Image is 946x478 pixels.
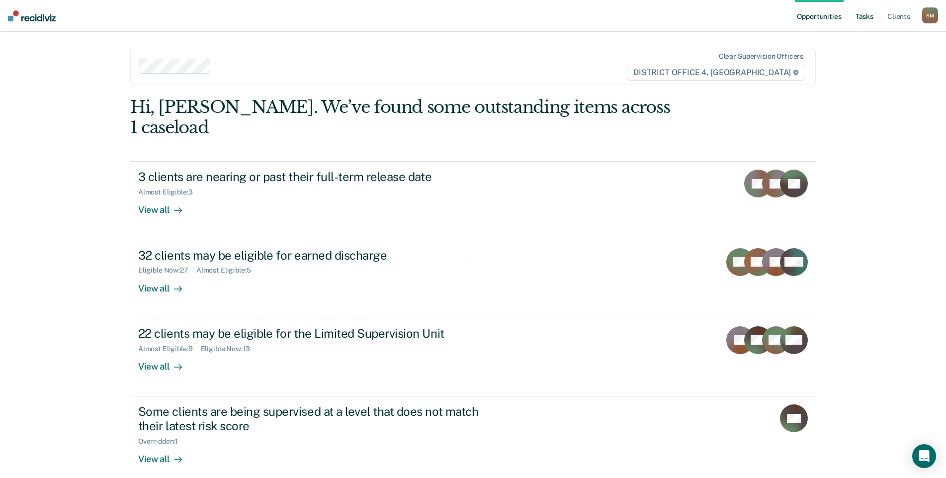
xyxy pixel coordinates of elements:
[8,10,56,21] img: Recidiviz
[627,65,805,81] span: DISTRICT OFFICE 4, [GEOGRAPHIC_DATA]
[719,52,803,61] div: Clear supervision officers
[449,294,497,303] div: Loading data...
[922,7,938,23] div: S M
[912,444,936,468] div: Open Intercom Messenger
[922,7,938,23] button: SM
